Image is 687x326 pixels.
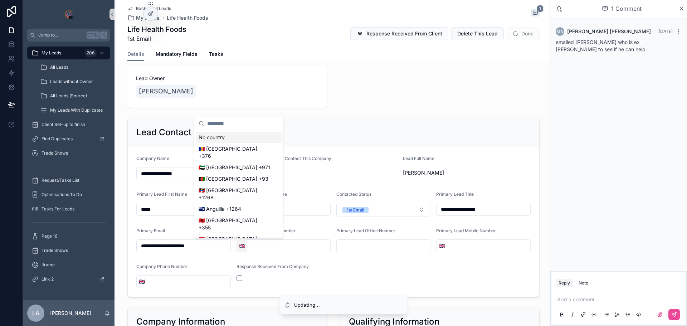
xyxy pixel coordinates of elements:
a: Client Set-up to finish [27,118,110,131]
div: scrollable content [23,42,114,295]
a: Iframe [27,258,110,271]
span: [PERSON_NAME] [PERSON_NAME] [567,28,651,35]
p: [PERSON_NAME] [50,310,91,317]
a: Page 16 [27,230,110,243]
a: All Leads (Source) [36,89,110,102]
a: Mandatory Fields [156,48,198,62]
span: Company Name [136,156,169,161]
span: Iframe [42,262,55,268]
a: [PERSON_NAME] [136,85,196,98]
span: [PERSON_NAME] [403,169,531,176]
span: [PERSON_NAME] [139,86,193,96]
h2: Lead Contact Info [136,127,209,138]
button: Select Button [437,239,447,252]
button: 1 [531,9,540,18]
span: Primary Lead Office Number [336,228,395,233]
span: emailed [PERSON_NAME] who is ex [PERSON_NAME] to see if he can help [556,39,645,52]
span: My Leads [136,14,160,21]
span: Contacted Status [336,191,371,197]
div: 🇦🇪 [GEOGRAPHIC_DATA] +971 [196,162,282,173]
button: Select Button [237,239,247,252]
span: Details [127,50,144,58]
span: 1 Comment [611,4,642,13]
span: Do Not Contact This Company [270,156,331,161]
a: My Leads [127,14,160,21]
div: 🇦🇱 [GEOGRAPHIC_DATA] +355 [196,215,282,233]
span: Find Duplicates [42,136,73,142]
div: 🇦🇩 [GEOGRAPHIC_DATA] +376 [196,143,282,162]
a: All Leads [36,61,110,74]
a: Details [127,48,144,61]
span: Leads without Owner [50,79,93,84]
span: Company Phone Number [136,264,187,269]
span: Tasks For Leads [42,206,74,212]
span: 🇬🇧 [239,242,245,249]
span: Page 16 [42,233,57,239]
span: 1 [537,5,544,12]
button: Response Received From Client [350,27,448,40]
span: Link 2 [42,276,54,282]
span: Delete This Lead [457,30,498,37]
span: All Leads [50,64,68,70]
span: K [101,32,107,38]
a: Tasks [209,48,223,62]
div: Note [579,280,588,286]
span: LA [32,309,39,317]
span: Lead Owner [136,75,318,82]
span: Trade Shows [42,248,68,253]
span: Back to All Leads [136,6,171,11]
span: Mandatory Fields [156,50,198,58]
span: 🇬🇧 [139,278,145,285]
span: Primary Email [136,228,165,233]
span: MN [556,29,564,34]
div: 🇦🇬 [GEOGRAPHIC_DATA] +1268 [196,185,282,203]
span: Primary Lead First Name [136,191,187,197]
div: Suggestions [194,130,283,238]
a: My Leads206 [27,47,110,59]
div: 🇦🇲 [GEOGRAPHIC_DATA] +374 [196,233,282,252]
span: My Leads [42,50,61,56]
span: Primary Lead Title [436,191,474,197]
a: Trade Shows [27,147,110,160]
a: Life Health Foods [167,14,208,21]
button: Note [576,279,591,287]
span: Client Set-up to finish [42,122,85,127]
span: Optimisations To Do [42,192,82,198]
a: Back to All Leads [127,6,171,11]
a: Request/Tasks List [27,174,110,187]
a: Link 2 [27,273,110,286]
h1: Life Health Foods [127,24,186,34]
button: Reply [556,279,573,287]
a: Tasks For Leads [27,203,110,215]
a: Find Duplicates [27,132,110,145]
button: Jump to...CtrlK [27,29,110,42]
div: 1st Email [347,207,364,213]
span: Jump to... [38,32,84,38]
span: Tasks [209,50,223,58]
button: Select Button [137,275,147,288]
span: Request/Tasks List [42,177,79,183]
span: [DATE] [659,29,673,34]
span: My Leads With Duplicates [50,107,103,113]
a: Leads without Owner [36,75,110,88]
span: 🇬🇧 [439,242,445,249]
span: Response Received From Client [366,30,442,37]
div: Updating... [294,302,320,309]
span: Ctrl [87,31,99,39]
div: 🇦🇫 [GEOGRAPHIC_DATA] +93 [196,173,282,185]
a: My Leads With Duplicates [36,104,110,117]
img: App logo [63,9,74,20]
div: No country [196,132,282,143]
span: Trade Shows [42,150,68,156]
span: All Leads (Source) [50,93,87,99]
button: Delete This Lead [451,27,504,40]
a: Trade Shows [27,244,110,257]
a: Optimisations To Do [27,188,110,201]
span: Response Received From Company [237,264,309,269]
span: Primary Lead Mobile Number [436,228,496,233]
span: 1st Email [127,34,186,43]
span: Lead Full Name [403,156,434,161]
div: 🇦🇮 Anguilla +1264 [196,203,282,215]
div: 206 [84,49,97,57]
